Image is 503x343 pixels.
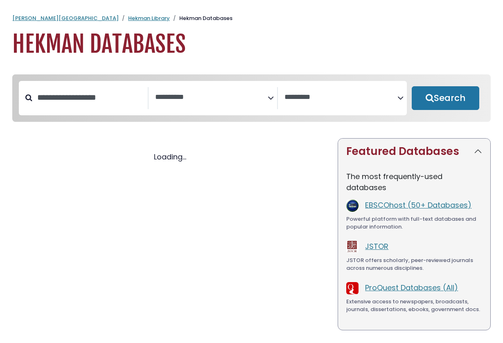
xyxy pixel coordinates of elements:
p: The most frequently-used databases [346,171,482,193]
button: Featured Databases [338,139,490,164]
div: Powerful platform with full-text databases and popular information. [346,215,482,231]
a: Hekman Library [128,14,170,22]
li: Hekman Databases [170,14,232,22]
textarea: Search [284,93,397,102]
button: Submit for Search Results [412,86,480,110]
nav: Search filters [12,74,491,122]
nav: breadcrumb [12,14,491,22]
input: Search database by title or keyword [32,91,148,104]
textarea: Search [155,93,268,102]
div: Loading... [12,151,328,162]
a: [PERSON_NAME][GEOGRAPHIC_DATA] [12,14,119,22]
div: JSTOR offers scholarly, peer-reviewed journals across numerous disciplines. [346,256,482,272]
a: EBSCOhost (50+ Databases) [365,200,471,210]
h1: Hekman Databases [12,31,491,58]
a: ProQuest Databases (All) [365,282,458,293]
div: Extensive access to newspapers, broadcasts, journals, dissertations, ebooks, government docs. [346,298,482,314]
a: JSTOR [365,241,388,251]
